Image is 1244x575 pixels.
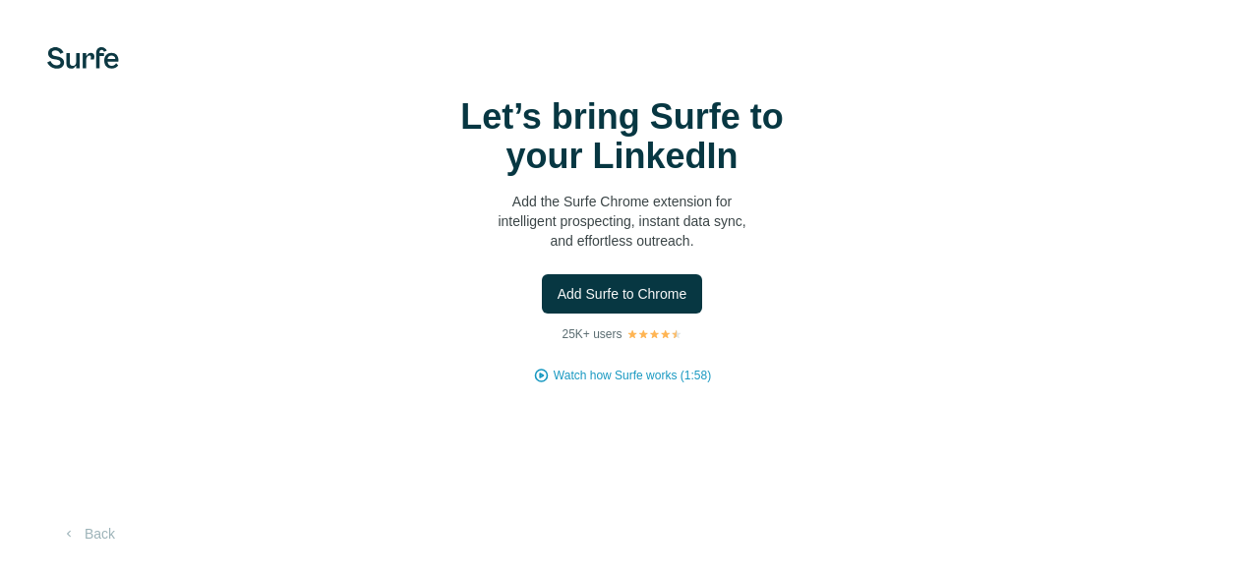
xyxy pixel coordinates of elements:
[426,97,819,176] h1: Let’s bring Surfe to your LinkedIn
[626,328,682,340] img: Rating Stars
[542,274,703,314] button: Add Surfe to Chrome
[562,325,622,343] p: 25K+ users
[554,367,711,384] button: Watch how Surfe works (1:58)
[426,192,819,251] p: Add the Surfe Chrome extension for intelligent prospecting, instant data sync, and effortless out...
[47,516,129,551] button: Back
[558,284,687,304] span: Add Surfe to Chrome
[47,47,119,69] img: Surfe's logo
